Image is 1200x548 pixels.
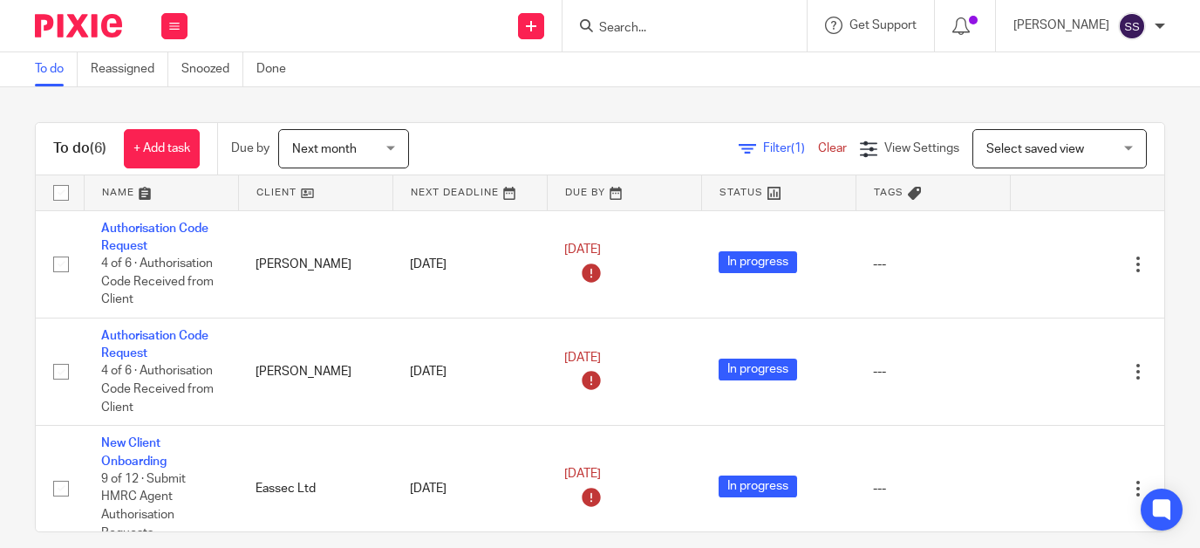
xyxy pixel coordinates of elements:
[874,188,903,197] span: Tags
[231,140,269,157] p: Due by
[35,52,78,86] a: To do
[90,141,106,155] span: (6)
[101,366,214,414] span: 4 of 6 · Authorisation Code Received from Client
[124,129,200,168] a: + Add task
[719,251,797,273] span: In progress
[1013,17,1109,34] p: [PERSON_NAME]
[763,142,818,154] span: Filter
[101,257,214,305] span: 4 of 6 · Authorisation Code Received from Client
[597,21,754,37] input: Search
[101,223,208,252] a: Authorisation Code Request
[238,210,392,318] td: [PERSON_NAME]
[181,52,243,86] a: Snoozed
[873,363,992,380] div: ---
[719,359,797,380] span: In progress
[873,256,992,273] div: ---
[884,142,959,154] span: View Settings
[791,142,805,154] span: (1)
[101,437,167,467] a: New Client Onboarding
[564,352,601,364] span: [DATE]
[818,142,847,154] a: Clear
[392,210,547,318] td: [DATE]
[873,480,992,497] div: ---
[392,318,547,425] td: [DATE]
[564,244,601,257] span: [DATE]
[1118,12,1146,40] img: svg%3E
[53,140,106,158] h1: To do
[292,143,357,155] span: Next month
[91,52,168,86] a: Reassigned
[564,469,601,481] span: [DATE]
[986,143,1084,155] span: Select saved view
[35,14,122,38] img: Pixie
[256,52,299,86] a: Done
[101,330,208,360] a: Authorisation Code Request
[719,476,797,497] span: In progress
[849,19,917,31] span: Get Support
[238,318,392,425] td: [PERSON_NAME]
[101,473,186,539] span: 9 of 12 · Submit HMRC Agent Authorisation Requests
